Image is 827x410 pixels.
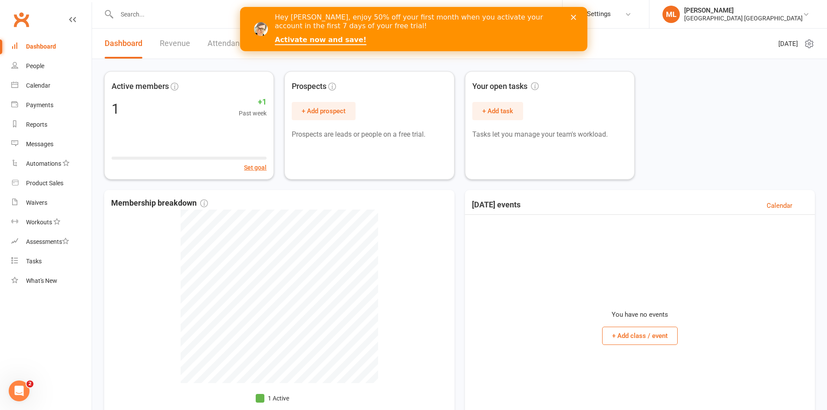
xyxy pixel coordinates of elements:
p: Tasks let you manage your team's workload. [472,129,627,140]
iframe: Intercom live chat banner [240,7,587,51]
a: Revenue [160,29,190,59]
div: Automations [26,160,61,167]
span: 2 [26,380,33,387]
div: People [26,62,44,69]
a: Clubworx [10,9,32,30]
div: 1 [112,102,119,116]
a: Tasks [11,252,92,271]
a: Calendar [767,200,792,211]
button: Set goal [244,163,267,172]
span: Membership breakdown [111,197,208,210]
a: Dashboard [11,37,92,56]
button: + Add class / event [602,327,678,345]
div: Reports [26,121,47,128]
div: Calendar [26,82,50,89]
li: 1 Active [256,394,289,403]
a: Assessments [11,232,92,252]
div: Waivers [26,199,47,206]
div: Assessments [26,238,69,245]
p: You have no events [612,309,668,320]
span: [DATE] [778,39,798,49]
span: Prospects [292,80,326,93]
a: Calendar [11,76,92,95]
a: Messages [11,134,92,154]
a: Payments [11,95,92,115]
div: Close [331,8,339,13]
button: + Add task [472,102,523,120]
div: Tasks [26,258,42,265]
a: Automations [11,154,92,174]
a: What's New [11,271,92,291]
div: Product Sales [26,180,63,187]
span: Past week [239,108,267,118]
h3: [DATE] events [472,200,521,211]
div: ML [662,6,680,23]
a: People [11,56,92,76]
span: Settings [587,4,611,24]
a: Dashboard [105,29,142,59]
a: Workouts [11,213,92,232]
p: Prospects are leads or people on a free trial. [292,129,447,140]
span: Your open tasks [472,80,539,93]
a: Reports [11,115,92,134]
button: + Add prospect [292,102,356,120]
div: Payments [26,102,53,108]
div: What's New [26,277,57,284]
div: Dashboard [26,43,56,50]
iframe: Intercom live chat [9,380,30,401]
div: [GEOGRAPHIC_DATA] [GEOGRAPHIC_DATA] [684,14,803,22]
div: Messages [26,141,53,148]
div: Workouts [26,219,52,226]
a: Product Sales [11,174,92,193]
div: [PERSON_NAME] [684,7,803,14]
input: Search... [114,8,503,20]
a: Waivers [11,193,92,213]
span: +1 [239,96,267,108]
span: Active members [112,80,169,93]
a: Attendance [208,29,248,59]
